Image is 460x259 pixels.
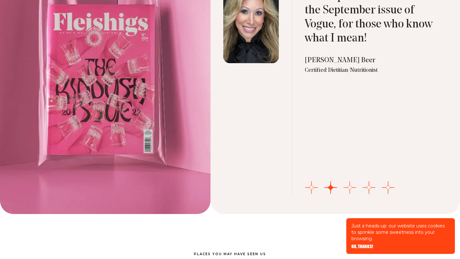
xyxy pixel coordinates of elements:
[324,181,337,194] button: Go to slide 2
[305,181,395,195] ul: Select a slide to show
[351,244,373,249] button: OK, THANKS!
[305,181,318,194] button: Go to slide 1
[305,56,447,65] div: [PERSON_NAME] Beer
[351,223,450,242] p: Just a heads-up: our website uses cookies to sprinkle some sweetness into your browsing.
[382,181,395,194] button: Go to slide 5
[343,181,356,194] button: Go to slide 3
[363,181,375,194] button: Go to slide 4
[305,67,447,74] div: Certified Dietitian/Nutritionist
[19,252,441,256] p: Places You May Have Seen Us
